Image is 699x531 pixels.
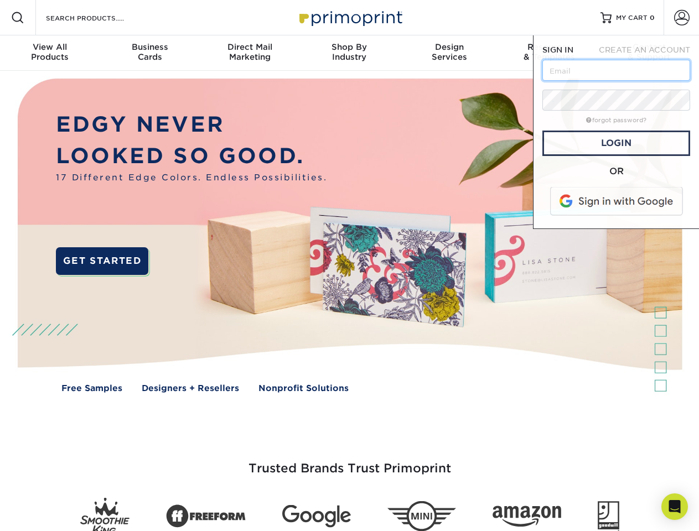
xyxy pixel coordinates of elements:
[200,42,299,62] div: Marketing
[542,165,690,178] div: OR
[499,42,599,62] div: & Templates
[299,42,399,62] div: Industry
[493,506,561,527] img: Amazon
[100,35,199,71] a: BusinessCards
[200,35,299,71] a: Direct MailMarketing
[142,382,239,395] a: Designers + Resellers
[616,13,648,23] span: MY CART
[499,42,599,52] span: Resources
[100,42,199,52] span: Business
[56,109,327,140] p: EDGY NEVER
[542,45,573,54] span: SIGN IN
[56,171,327,184] span: 17 Different Edge Colors. Endless Possibilities.
[56,247,148,275] a: GET STARTED
[45,11,153,24] input: SEARCH PRODUCTS.....
[400,35,499,71] a: DesignServices
[599,45,690,54] span: CREATE AN ACCOUNT
[282,505,351,528] img: Google
[400,42,499,52] span: Design
[499,35,599,71] a: Resources& Templates
[100,42,199,62] div: Cards
[294,6,405,29] img: Primoprint
[258,382,349,395] a: Nonprofit Solutions
[299,35,399,71] a: Shop ByIndustry
[542,60,690,81] input: Email
[200,42,299,52] span: Direct Mail
[542,131,690,156] a: Login
[586,117,646,124] a: forgot password?
[61,382,122,395] a: Free Samples
[661,493,688,520] div: Open Intercom Messenger
[56,140,327,172] p: LOOKED SO GOOD.
[400,42,499,62] div: Services
[650,14,655,22] span: 0
[26,435,674,489] h3: Trusted Brands Trust Primoprint
[598,501,619,531] img: Goodwill
[299,42,399,52] span: Shop By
